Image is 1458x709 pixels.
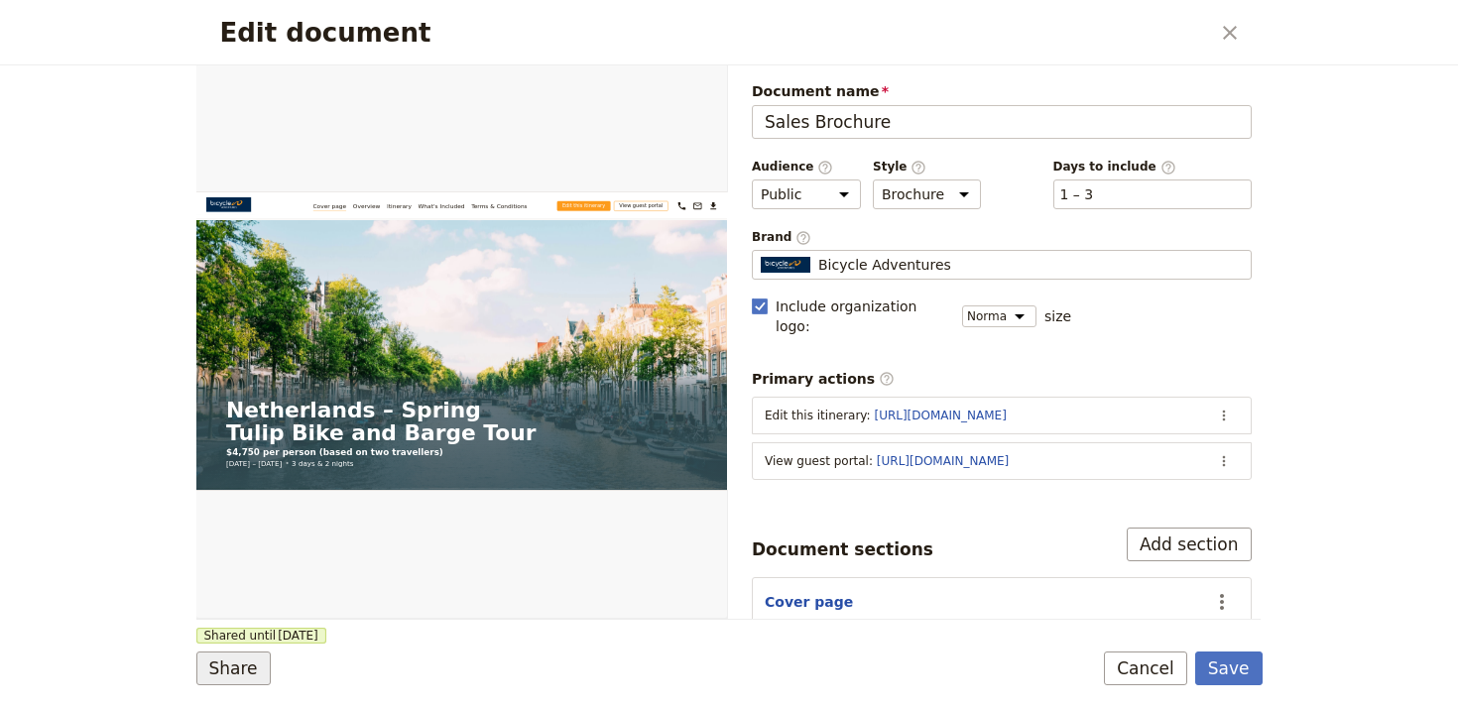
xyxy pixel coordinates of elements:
[1209,446,1239,476] button: Actions
[752,159,861,176] span: Audience
[1127,528,1252,561] button: Add section
[874,409,1006,422] a: [URL][DOMAIN_NAME]
[795,230,811,244] span: ​
[752,81,1252,101] span: Document name
[1160,160,1176,174] span: ​
[71,638,204,661] span: [DATE] – [DATE]
[817,160,833,174] span: ​
[220,18,1209,48] h2: Edit document
[1209,401,1239,430] button: Actions
[877,454,1009,468] a: [URL][DOMAIN_NAME]
[1060,184,1094,204] button: Days to include​Clear input
[818,255,951,275] span: Bicycle Adventures
[196,628,326,644] span: Shared until
[1145,16,1178,50] a: +18004436060
[1182,16,1216,50] a: marketing@bicycleadventures.com
[752,229,1252,246] span: Brand
[765,592,853,612] button: Cover page
[873,179,981,209] select: Style​
[752,179,861,209] select: Audience​
[863,21,991,45] a: Edit this itinerary
[228,638,376,661] span: 3 days & 2 nights
[375,20,440,46] a: Overview
[911,160,926,174] span: ​
[765,453,1201,469] div: View guest portal :
[879,371,895,387] span: ​
[765,408,1201,423] div: Edit this itinerary :
[962,305,1036,327] select: size
[1195,651,1263,685] button: Save
[752,537,933,561] div: Document sections
[999,21,1129,45] a: View guest portal
[1044,306,1071,326] span: size
[71,493,1198,604] h1: Netherlands – Spring Tulip Bike and Barge Tour
[1053,159,1252,176] span: Days to include
[1104,651,1187,685] button: Cancel
[658,20,791,46] a: Terms & Conditions
[1205,585,1239,619] button: Actions
[761,257,810,273] img: Profile
[1213,16,1247,50] button: Close dialog
[456,20,515,46] a: Itinerary
[278,628,318,644] span: [DATE]
[196,651,271,685] button: Share
[873,159,981,176] span: Style
[531,20,642,46] a: What's Included
[279,20,358,46] a: Cover page
[776,296,950,336] span: Include organization logo :
[24,12,197,47] img: Bicycle Adventures logo
[752,369,895,389] span: Primary actions
[1220,16,1254,50] button: Download pdf
[71,608,1198,638] p: $4,750 per person (based on two travellers)
[752,105,1252,139] input: Document name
